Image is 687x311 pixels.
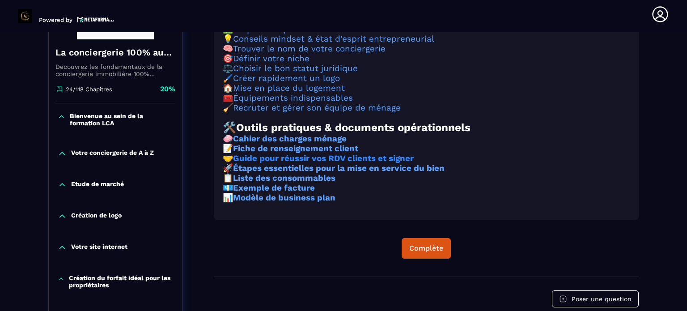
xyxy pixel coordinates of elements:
[233,173,335,183] a: Liste des consommables
[69,274,173,289] p: Création du forfait idéal pour les propriétaires
[71,243,127,252] p: Votre site internet
[55,46,175,59] h4: La conciergerie 100% automatisée
[223,121,630,134] h2: 🛠️
[223,134,630,144] h3: 🧼
[160,84,175,94] p: 20%
[223,83,630,93] h3: 🏠
[552,290,639,307] button: Poser une question
[233,183,315,193] a: Exemple de facture
[70,112,173,127] p: Bienvenue au sein de la formation LCA
[55,63,175,77] p: Découvrez les fondamentaux de la conciergerie immobilière 100% automatisée. Cette formation est c...
[233,93,353,103] a: Équipements indispensables
[39,17,72,23] p: Powered by
[223,193,630,203] h3: 📊
[233,44,386,54] a: Trouver le nom de votre conciergerie
[409,244,443,253] div: Complète
[233,144,358,153] a: Fiche de renseignement client
[18,9,32,23] img: logo-branding
[223,144,630,153] h3: 📝
[223,44,630,54] h3: 🧠
[223,73,630,83] h3: 🖌️
[223,183,630,193] h3: 💶
[71,212,122,221] p: Création de logo
[236,121,471,134] strong: Outils pratiques & documents opérationnels
[223,54,630,64] h3: 🎯
[223,103,630,113] h3: 🧹
[233,134,347,144] a: Cahier des charges ménage
[77,16,114,23] img: logo
[402,238,451,259] button: Complète
[223,93,630,103] h3: 🧰
[233,64,358,73] a: Choisir le bon statut juridique
[71,149,154,158] p: Votre conciergerie de A à Z
[233,83,345,93] a: Mise en place du logement
[233,73,340,83] a: Créer rapidement un logo
[71,180,124,189] p: Etude de marché
[233,103,401,113] a: Recruter et gérer son équipe de ménage
[223,163,630,173] h3: 🚀
[66,86,112,93] p: 24/118 Chapitres
[223,153,630,163] h3: 🤝
[223,64,630,73] h3: ⚖️
[233,54,310,64] a: Définir votre niche
[233,34,434,44] a: Conseils mindset & état d’esprit entrepreneurial
[223,34,630,44] h3: 💡
[233,193,335,203] a: Modèle de business plan
[233,163,445,173] a: Étapes essentielles pour la mise en service du bien
[233,153,414,163] a: Guide pour réussir vos RDV clients et signer
[223,173,630,183] h3: 📋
